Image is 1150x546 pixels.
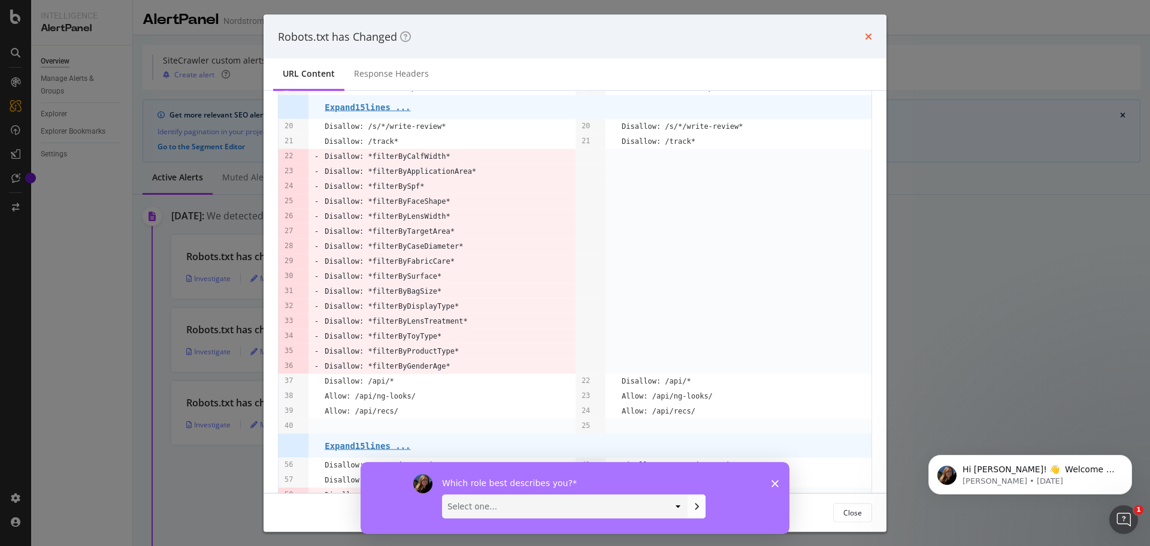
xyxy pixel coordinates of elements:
[325,164,476,179] pre: Disallow: *filterByApplicationArea*
[622,404,695,419] pre: Allow: /api/recs/
[325,458,446,473] pre: Disallow: /s/*/write-review*
[285,134,293,149] pre: 21
[285,284,293,299] pre: 31
[325,179,424,194] pre: Disallow: *filterBySpf*
[325,254,455,269] pre: Disallow: *filterByFabricCare*
[582,389,590,404] pre: 23
[325,224,455,239] pre: Disallow: *filterByTargetArea*
[285,224,293,239] pre: 27
[622,389,713,404] pre: Allow: /api/ng-looks/
[314,359,319,374] pre: -
[622,134,695,149] pre: Disallow: /track*
[361,462,789,534] iframe: Survey by Laura from Botify
[285,269,293,284] pre: 30
[285,299,293,314] pre: 32
[325,473,398,488] pre: Disallow: /track*
[582,404,590,419] pre: 24
[283,68,335,80] div: URL Content
[910,430,1150,514] iframe: Intercom notifications message
[314,344,319,359] pre: -
[325,149,450,164] pre: Disallow: *filterByCalfWidth*
[285,314,293,329] pre: 33
[314,329,319,344] pre: -
[622,119,743,134] pre: Disallow: /s/*/write-review*
[325,209,450,224] pre: Disallow: *filterByLensWidth*
[314,299,319,314] pre: -
[325,194,450,209] pre: Disallow: *filterByFaceShape*
[314,284,319,299] pre: -
[52,46,207,57] p: Message from Laura, sent 1w ago
[325,314,467,329] pre: Disallow: *filterByLensTreatment*
[285,344,293,359] pre: 35
[325,389,416,404] pre: Allow: /api/ng-looks/
[354,68,429,80] div: Response Headers
[325,404,398,419] pre: Allow: /api/recs/
[285,359,293,374] pre: 36
[285,389,293,404] pre: 38
[314,179,319,194] pre: -
[314,194,319,209] pre: -
[52,35,207,104] span: Hi [PERSON_NAME]! 👋 Welcome to Botify chat support! Have a question? Reply to this message and ou...
[285,419,293,434] pre: 40
[325,119,446,134] pre: Disallow: /s/*/write-review*
[582,119,590,134] pre: 20
[314,254,319,269] pre: -
[325,284,441,299] pre: Disallow: *filterByBagSize*
[325,329,441,344] pre: Disallow: *filterByToyType*
[325,239,463,254] pre: Disallow: *filterByCaseDiameter*
[285,149,293,164] pre: 22
[285,164,293,179] pre: 23
[325,344,459,359] pre: Disallow: *filterByProductType*
[325,374,394,389] pre: Disallow: /api/*
[314,269,319,284] pre: -
[285,374,293,389] pre: 37
[314,209,319,224] pre: -
[325,299,459,314] pre: Disallow: *filterByDisplayType*
[582,458,590,473] pre: 41
[325,441,410,450] pre: Expand 15 lines ...
[285,488,293,503] pre: 58
[1109,505,1138,534] iframe: Intercom live chat
[843,507,862,517] div: Close
[285,404,293,419] pre: 39
[285,329,293,344] pre: 34
[285,209,293,224] pre: 26
[278,29,411,44] div: Robots.txt has Changed
[285,254,293,269] pre: 29
[285,119,293,134] pre: 20
[582,374,590,389] pre: 22
[325,269,441,284] pre: Disallow: *filterBySurface*
[314,149,319,164] pre: -
[582,134,590,149] pre: 21
[865,29,872,44] div: times
[285,179,293,194] pre: 24
[622,374,691,389] pre: Disallow: /api/*
[622,458,743,473] pre: Disallow: /s/*/write-review*
[325,134,398,149] pre: Disallow: /track*
[325,488,450,503] pre: Disallow: *filterByCalfWidth*
[833,503,872,522] button: Close
[314,164,319,179] pre: -
[314,314,319,329] pre: -
[285,473,293,488] pre: 57
[582,419,590,434] pre: 25
[285,239,293,254] pre: 28
[314,224,319,239] pre: -
[325,359,450,374] pre: Disallow: *filterByGenderAge*
[314,488,319,503] pre: -
[285,458,293,473] pre: 56
[325,102,410,111] pre: Expand 15 lines ...
[1134,505,1143,515] span: 1
[285,194,293,209] pre: 25
[314,239,319,254] pre: -
[264,14,886,532] div: modal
